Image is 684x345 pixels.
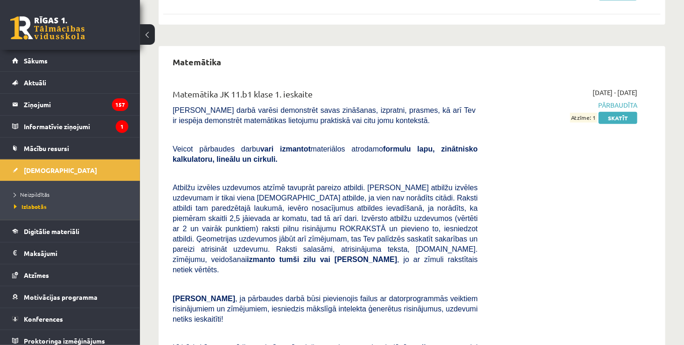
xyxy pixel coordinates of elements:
i: 157 [112,98,128,111]
a: Skatīt [599,112,637,124]
span: [DATE] - [DATE] [593,88,637,97]
a: Neizpildītās [14,190,131,199]
b: vari izmantot [260,145,311,153]
i: 1 [116,120,128,133]
span: [PERSON_NAME] [173,295,235,303]
legend: Maksājumi [24,242,128,264]
a: Digitālie materiāli [12,221,128,242]
a: Izlabotās [14,202,131,211]
span: Atzīme: 1 [570,113,597,123]
a: Sākums [12,50,128,71]
span: Pārbaudīta [492,100,637,110]
h2: Matemātika [163,51,230,73]
a: Rīgas 1. Tālmācības vidusskola [10,16,85,40]
span: Atbilžu izvēles uzdevumos atzīmē tavuprāt pareizo atbildi. [PERSON_NAME] atbilžu izvēles uzdevuma... [173,184,478,274]
span: Konferences [24,315,63,323]
a: Atzīmes [12,264,128,286]
a: Ziņojumi157 [12,94,128,115]
span: Mācību resursi [24,144,69,152]
a: Aktuāli [12,72,128,93]
a: Konferences [12,308,128,330]
span: Proktoringa izmēģinājums [24,337,105,345]
b: tumši zilu vai [PERSON_NAME] [279,255,398,263]
span: Atzīmes [24,271,49,279]
a: [DEMOGRAPHIC_DATA] [12,159,128,181]
div: Matemātika JK 11.b1 klase 1. ieskaite [173,88,478,105]
span: Motivācijas programma [24,293,98,301]
b: izmanto [247,255,275,263]
span: Veicot pārbaudes darbu materiālos atrodamo [173,145,478,163]
span: Digitālie materiāli [24,227,79,235]
a: Maksājumi [12,242,128,264]
a: Motivācijas programma [12,286,128,308]
b: formulu lapu, zinātnisko kalkulatoru, lineālu un cirkuli. [173,145,478,163]
legend: Ziņojumi [24,94,128,115]
a: Mācību resursi [12,138,128,159]
span: Neizpildītās [14,191,49,198]
a: Informatīvie ziņojumi1 [12,116,128,137]
legend: Informatīvie ziņojumi [24,116,128,137]
span: [DEMOGRAPHIC_DATA] [24,166,97,174]
span: Sākums [24,56,48,65]
span: Aktuāli [24,78,46,87]
span: [PERSON_NAME] darbā varēsi demonstrēt savas zināšanas, izpratni, prasmes, kā arī Tev ir iespēja d... [173,106,478,124]
span: Izlabotās [14,203,47,210]
span: , ja pārbaudes darbā būsi pievienojis failus ar datorprogrammās veiktiem risinājumiem un zīmējumi... [173,295,478,323]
